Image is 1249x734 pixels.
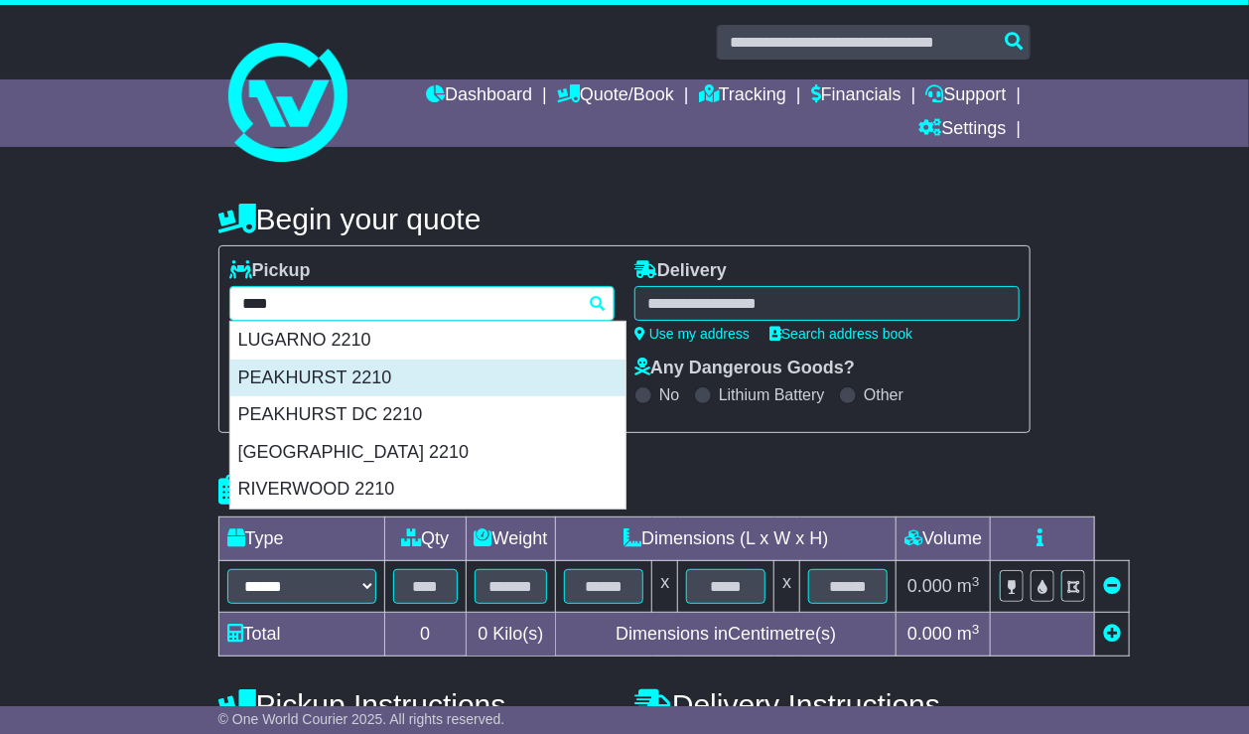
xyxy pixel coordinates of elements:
[926,79,1007,113] a: Support
[972,622,980,637] sup: 3
[466,517,556,561] td: Weight
[1103,576,1121,596] a: Remove this item
[907,624,952,644] span: 0.000
[634,260,727,282] label: Delivery
[634,688,1031,721] h4: Delivery Instructions
[919,113,1007,147] a: Settings
[897,517,991,561] td: Volume
[774,561,800,613] td: x
[1103,624,1121,644] a: Add new item
[864,385,903,404] label: Other
[556,613,897,657] td: Dimensions in Centimetre(s)
[699,79,786,113] a: Tracking
[218,474,468,507] h4: Package details |
[218,711,505,727] span: © One World Courier 2025. All rights reserved.
[230,322,625,360] div: LUGARNO 2210
[719,385,825,404] label: Lithium Battery
[230,360,625,397] div: PEAKHURST 2210
[652,561,678,613] td: x
[218,517,384,561] td: Type
[466,613,556,657] td: Kilo(s)
[230,396,625,434] div: PEAKHURST DC 2210
[907,576,952,596] span: 0.000
[230,471,625,509] div: RIVERWOOD 2210
[384,613,466,657] td: 0
[769,326,912,342] a: Search address book
[972,574,980,589] sup: 3
[218,688,615,721] h4: Pickup Instructions
[556,517,897,561] td: Dimensions (L x W x H)
[659,385,679,404] label: No
[384,517,466,561] td: Qty
[957,624,980,644] span: m
[426,79,532,113] a: Dashboard
[230,434,625,472] div: [GEOGRAPHIC_DATA] 2210
[218,203,1032,235] h4: Begin your quote
[229,286,615,321] typeahead: Please provide city
[557,79,674,113] a: Quote/Book
[634,358,855,379] label: Any Dangerous Goods?
[479,624,488,644] span: 0
[229,260,311,282] label: Pickup
[634,326,750,342] a: Use my address
[957,576,980,596] span: m
[218,613,384,657] td: Total
[811,79,902,113] a: Financials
